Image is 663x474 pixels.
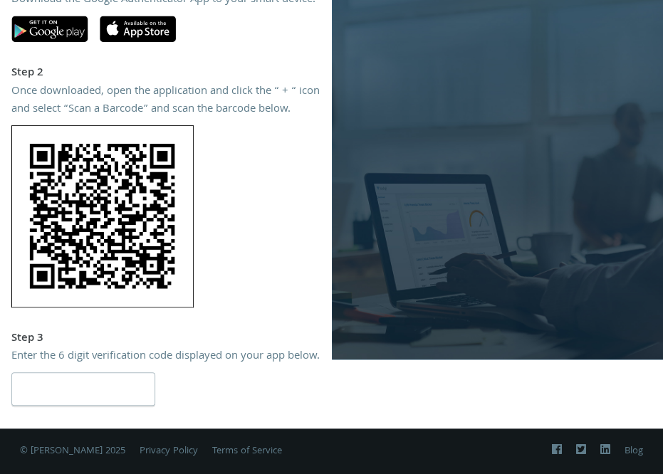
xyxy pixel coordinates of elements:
a: Terms of Service [212,443,282,459]
img: apple-app-store.svg [100,16,176,42]
a: Privacy Policy [140,443,198,459]
img: google-play.svg [11,16,88,42]
div: Once downloaded, open the application and click the “ + “ icon and select “Scan a Barcode” and sc... [11,83,320,120]
div: Enter the 6 digit verification code displayed on your app below. [11,348,320,367]
strong: Step 2 [11,64,43,83]
strong: Step 3 [11,330,43,348]
a: Blog [625,443,643,459]
span: © [PERSON_NAME] 2025 [20,443,125,459]
img: W9sT6NlaIUgAAAAASUVORK5CYII= [11,125,194,307]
